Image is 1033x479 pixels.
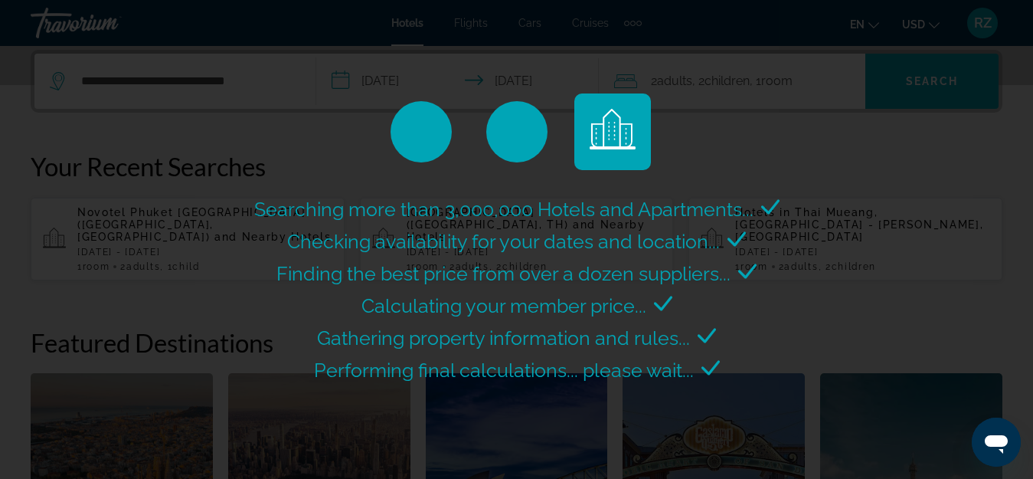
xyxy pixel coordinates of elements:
span: Gathering property information and rules... [317,326,690,349]
span: Calculating your member price... [361,294,646,317]
span: Checking availability for your dates and location... [287,230,720,253]
iframe: Кнопка запуска окна обмена сообщениями [972,418,1021,467]
span: Finding the best price from over a dozen suppliers... [276,262,731,285]
span: Searching more than 3,000,000 Hotels and Apartments... [254,198,754,221]
span: Performing final calculations... please wait... [314,359,694,382]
